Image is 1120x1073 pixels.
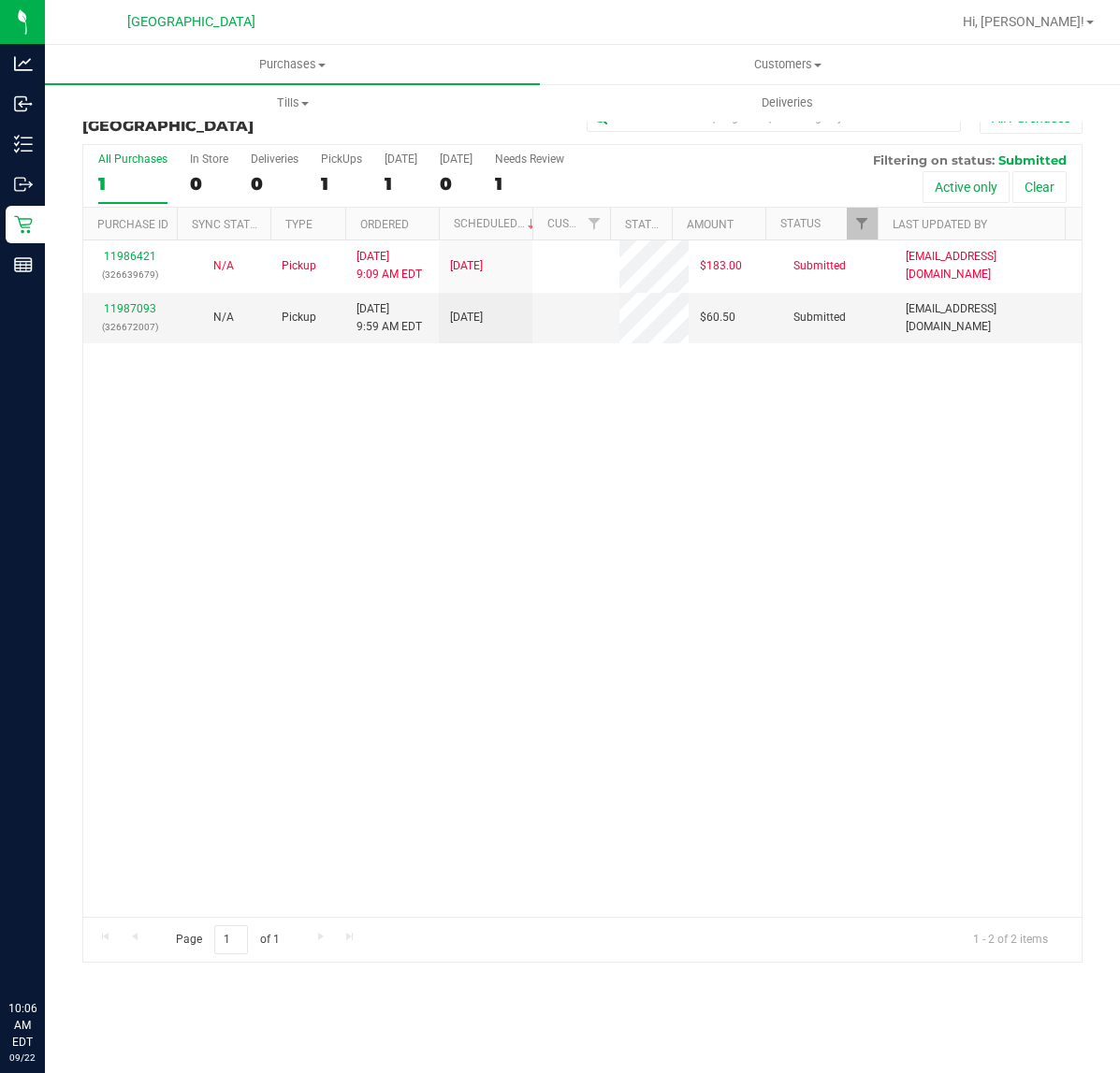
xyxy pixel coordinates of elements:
[321,152,362,166] div: PickUps
[95,318,166,336] p: (326672007)
[98,152,167,166] div: All Purchases
[687,218,734,231] a: Amount
[190,173,228,195] div: 0
[736,94,838,111] span: Deliveries
[847,208,878,239] a: Filter
[360,218,409,231] a: Ordered
[104,250,156,263] a: 11986421
[160,925,295,954] span: Page of 1
[45,83,540,123] a: Tills
[495,173,564,195] div: 1
[385,173,417,195] div: 1
[82,117,254,135] span: [GEOGRAPHIC_DATA]
[780,217,821,230] a: Status
[190,152,228,166] div: In Store
[127,14,255,30] span: [GEOGRAPHIC_DATA]
[8,1051,36,1065] p: 09/22
[95,266,166,283] p: (326639679)
[14,255,33,274] inline-svg: Reports
[14,215,33,234] inline-svg: Retail
[923,171,1010,203] button: Active only
[45,45,540,84] a: Purchases
[8,1000,36,1051] p: 10:06 AM EDT
[579,208,610,239] a: Filter
[450,257,483,275] span: [DATE]
[356,300,422,336] span: [DATE] 9:59 AM EDT
[700,309,735,326] span: $60.50
[547,217,605,230] a: Customer
[285,218,313,231] a: Type
[540,83,1035,123] a: Deliveries
[906,248,1070,283] span: [EMAIL_ADDRESS][DOMAIN_NAME]
[46,94,539,111] span: Tills
[963,14,1084,29] span: Hi, [PERSON_NAME]!
[251,173,298,195] div: 0
[104,302,156,315] a: 11987093
[82,101,415,134] h3: Purchase Fulfillment:
[282,309,316,326] span: Pickup
[495,152,564,166] div: Needs Review
[906,300,1070,336] span: [EMAIL_ADDRESS][DOMAIN_NAME]
[19,923,75,979] iframe: Resource center
[251,152,298,166] div: Deliveries
[97,218,168,231] a: Purchase ID
[893,218,987,231] a: Last Updated By
[440,173,473,195] div: 0
[958,925,1063,953] span: 1 - 2 of 2 items
[213,257,234,275] button: N/A
[14,54,33,73] inline-svg: Analytics
[998,152,1067,167] span: Submitted
[385,152,417,166] div: [DATE]
[14,94,33,113] inline-svg: Inbound
[793,257,846,275] span: Submitted
[213,259,234,272] span: Not Applicable
[440,152,473,166] div: [DATE]
[625,218,723,231] a: State Registry ID
[541,56,1034,73] span: Customers
[192,218,264,231] a: Sync Status
[14,175,33,194] inline-svg: Outbound
[213,311,234,324] span: Not Applicable
[45,56,540,73] span: Purchases
[282,257,316,275] span: Pickup
[98,173,167,195] div: 1
[213,309,234,326] button: N/A
[873,152,995,167] span: Filtering on status:
[700,257,742,275] span: $183.00
[214,925,248,954] input: 1
[793,309,846,326] span: Submitted
[321,173,362,195] div: 1
[1012,171,1067,203] button: Clear
[454,217,539,230] a: Scheduled
[540,45,1035,84] a: Customers
[356,248,422,283] span: [DATE] 9:09 AM EDT
[450,309,483,326] span: [DATE]
[14,135,33,153] inline-svg: Inventory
